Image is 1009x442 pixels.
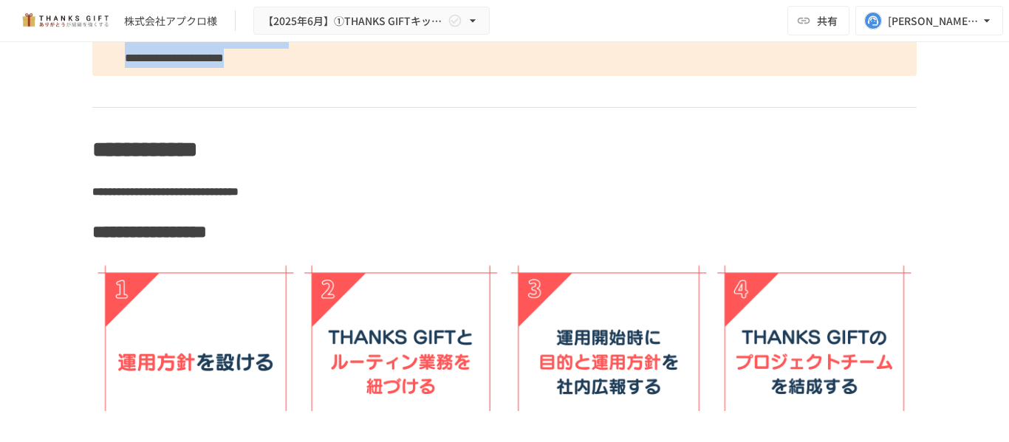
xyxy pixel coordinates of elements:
[124,13,217,29] div: 株式会社アプクロ様
[253,7,490,35] button: 【2025年6月】①THANKS GIFTキックオフMTG
[263,12,445,30] span: 【2025年6月】①THANKS GIFTキックオフMTG
[855,6,1003,35] button: [PERSON_NAME][EMAIL_ADDRESS][DOMAIN_NAME]
[787,6,849,35] button: 共有
[18,9,112,32] img: mMP1OxWUAhQbsRWCurg7vIHe5HqDpP7qZo7fRoNLXQh
[888,12,979,30] div: [PERSON_NAME][EMAIL_ADDRESS][DOMAIN_NAME]
[817,13,838,29] span: 共有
